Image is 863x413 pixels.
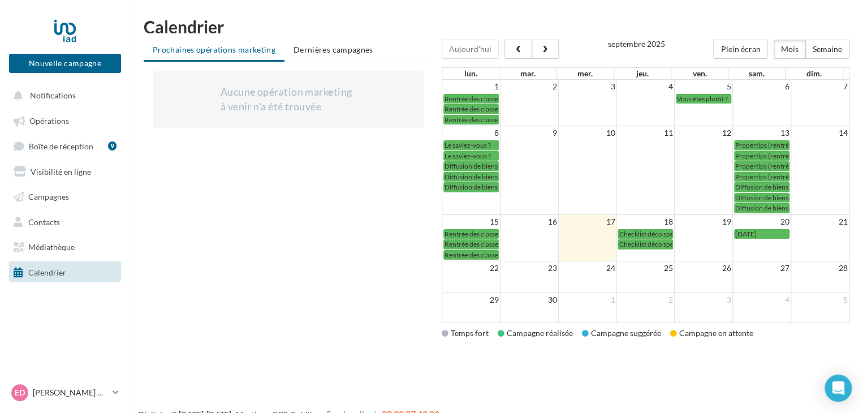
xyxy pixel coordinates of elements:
button: Semaine [805,40,849,59]
td: 1 [558,293,616,307]
td: 20 [732,214,791,229]
a: Rentrée des classes (mère) [443,94,499,104]
span: Campagnes [28,192,69,201]
td: 28 [791,261,849,276]
td: 12 [675,126,733,140]
span: Opérations [29,116,69,126]
span: ED [15,387,25,398]
td: 4 [616,80,675,93]
span: Rentrée des classes développement (conseillère) [445,230,586,238]
a: Visibilité en ligne [7,161,123,181]
td: 11 [616,126,675,140]
span: Dernières campagnes [294,45,373,54]
th: mer. [556,68,614,79]
a: Diffusion de biens immos [443,172,499,182]
span: Diffusion de biens immos [445,162,519,170]
td: 26 [675,261,733,276]
td: 3 [558,80,616,93]
td: 18 [616,214,675,229]
span: Médiathèque [28,242,75,252]
div: Campagne réalisée [498,328,573,339]
h2: septembre 2025 [607,40,664,48]
span: Calendrier [28,267,66,277]
td: 1 [442,80,500,93]
a: Rentrée des classes (mère) [443,104,499,114]
span: Le saviez-vous ? [445,141,491,149]
td: 27 [732,261,791,276]
span: Contacts [28,217,60,226]
a: Le saviez-vous ? [443,140,499,150]
p: [PERSON_NAME] DI [PERSON_NAME] [33,387,108,398]
span: Boîte de réception [29,141,93,150]
span: Checklist déco spécial rentrée - copie [619,240,727,248]
th: ven. [671,68,728,79]
button: Plein écran [713,40,767,59]
td: 22 [442,261,500,276]
a: Diffusion de biens immos [734,203,789,213]
td: 2 [500,80,558,93]
td: 16 [500,214,558,229]
a: Propertips (rentrée) [734,172,789,182]
a: Propertips (rentrée) [734,161,789,171]
td: 3 [675,293,733,307]
td: 8 [442,126,500,140]
td: 23 [500,261,558,276]
a: ED [PERSON_NAME] DI [PERSON_NAME] [9,382,121,403]
span: Diffusion de biens immos [445,183,519,191]
a: Propertips (rentrée) [734,151,789,161]
a: Diffusion de biens immos [734,193,789,203]
span: Notifications [30,91,76,100]
span: Rentrée des classes développement (conseillère) [445,115,586,124]
td: 5 [675,80,733,93]
td: 19 [675,214,733,229]
th: mar. [499,68,556,79]
h1: Calendrier [144,18,849,35]
button: Notifications [7,85,119,105]
a: [DATE] [734,229,789,239]
td: 24 [558,261,616,276]
div: Campagne suggérée [582,328,661,339]
a: Checklist déco spécial rentrée - copie [618,229,673,239]
a: Médiathèque [7,236,123,256]
td: 14 [791,126,849,140]
td: 6 [732,80,791,93]
td: 17 [558,214,616,229]
span: Diffusion de biens immos [735,204,809,212]
a: Rentrée des classes développement (conseillère) [443,239,499,249]
a: Rentrée des classes développement (conseillère) [443,250,499,260]
span: Rentrée des classes (mère) [445,94,522,103]
span: Diffusion de biens immos [445,173,519,181]
a: Rentrée des classes développement (conseillère) [443,229,499,239]
span: Propertips (rentrée) [735,152,795,160]
td: 5 [791,293,849,307]
div: Aucune opération marketing à venir n'a été trouvée [221,85,356,114]
td: 29 [442,293,500,307]
span: Diffusion de biens immos [735,193,809,202]
a: Diffusion de biens immos [734,182,789,192]
span: Le saviez-vous ? [445,152,491,160]
span: Rentrée des classes développement (conseillère) [445,240,586,248]
th: jeu. [614,68,671,79]
button: Aujourd'hui [442,40,499,59]
a: Propertips (rentrée) [734,140,789,150]
div: Temps fort [442,328,489,339]
span: Propertips (rentrée) [735,173,795,181]
button: Mois [774,40,806,59]
a: Boîte de réception9 [7,135,123,156]
span: Checklist déco spécial rentrée - copie [619,230,727,238]
a: Diffusion de biens immos [443,182,499,192]
td: 15 [442,214,500,229]
span: Visibilité en ligne [31,166,91,176]
td: 2 [616,293,675,307]
span: Vous êtes plutôt ? [677,94,728,103]
span: Rentrée des classes (mère) [445,105,522,113]
span: Rentrée des classes développement (conseillère) [445,251,586,259]
a: Le saviez-vous ? [443,151,499,161]
button: Nouvelle campagne [9,54,121,73]
td: 10 [558,126,616,140]
span: Propertips (rentrée) [735,141,795,149]
div: Campagne en attente [670,328,753,339]
td: 25 [616,261,675,276]
th: sam. [728,68,786,79]
a: Checklist déco spécial rentrée - copie [618,239,673,249]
